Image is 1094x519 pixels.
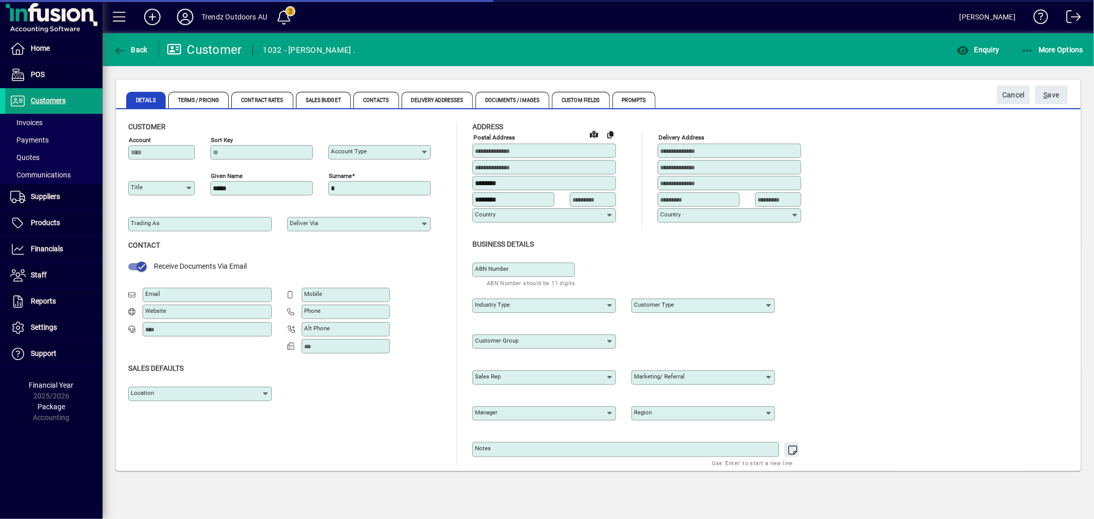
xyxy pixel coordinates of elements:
span: Customer [128,123,166,131]
span: Payments [10,136,49,144]
span: Suppliers [31,192,60,201]
mat-label: Surname [329,172,352,179]
a: Settings [5,315,103,341]
mat-label: Notes [475,445,491,452]
mat-label: Location [131,389,154,396]
span: Business details [472,240,534,248]
span: Customers [31,96,66,105]
mat-label: Customer group [475,337,519,344]
span: Invoices [10,118,43,127]
mat-label: Account [129,136,151,144]
mat-label: Sales rep [475,373,501,380]
a: Financials [5,236,103,262]
a: Communications [5,166,103,184]
span: Sales defaults [128,364,184,372]
span: Contacts [353,92,399,108]
span: Home [31,44,50,52]
mat-label: Deliver via [290,219,318,227]
span: Details [126,92,166,108]
button: Add [136,8,169,26]
a: Logout [1059,2,1081,35]
span: Sales Budget [296,92,351,108]
button: Copy to Delivery address [602,126,619,143]
mat-label: Country [475,211,495,218]
mat-label: Given name [211,172,243,179]
span: ave [1044,87,1060,104]
div: 1032 - [PERSON_NAME] . [263,42,356,58]
mat-label: Mobile [304,290,322,297]
span: Quotes [10,153,39,162]
a: Home [5,36,103,62]
span: Staff [31,271,47,279]
mat-label: Phone [304,307,321,314]
mat-label: Trading as [131,219,160,227]
button: Save [1035,86,1068,104]
span: Cancel [1002,87,1025,104]
button: Back [111,41,150,59]
span: S [1044,91,1048,99]
a: POS [5,62,103,88]
mat-label: Industry type [475,301,510,308]
mat-label: Marketing/ Referral [634,373,685,380]
mat-label: Account Type [331,148,367,155]
a: Quotes [5,149,103,166]
mat-label: Title [131,184,143,191]
span: Financials [31,245,63,253]
mat-label: Website [145,307,166,314]
a: Reports [5,289,103,314]
mat-label: Email [145,290,160,297]
span: Prompts [612,92,656,108]
a: Products [5,210,103,236]
span: Delivery Addresses [402,92,473,108]
div: [PERSON_NAME] [960,9,1016,25]
mat-hint: Use 'Enter' to start a new line [712,457,793,469]
a: Payments [5,131,103,149]
mat-label: Region [634,409,652,416]
div: Trendz Outdoors AU [202,9,267,25]
span: POS [31,70,45,78]
mat-label: ABN Number [475,265,509,272]
mat-label: Sort key [211,136,233,144]
span: Enquiry [957,46,999,54]
span: Documents / Images [475,92,549,108]
mat-label: Country [660,211,681,218]
span: More Options [1021,46,1084,54]
button: Cancel [997,86,1030,104]
a: Staff [5,263,103,288]
span: Custom Fields [552,92,609,108]
span: Package [37,403,65,411]
span: Financial Year [29,381,74,389]
span: Reports [31,297,56,305]
span: Receive Documents Via Email [154,262,247,270]
span: Communications [10,171,71,179]
app-page-header-button: Back [103,41,159,59]
a: Invoices [5,114,103,131]
a: Knowledge Base [1026,2,1048,35]
span: Back [113,46,148,54]
mat-label: Alt Phone [304,325,330,332]
mat-label: Customer type [634,301,674,308]
span: Terms / Pricing [168,92,229,108]
button: More Options [1019,41,1086,59]
mat-hint: ABN Number should be 11 digits [487,277,575,289]
a: Support [5,341,103,367]
a: View on map [586,126,602,142]
span: Contact [128,241,160,249]
span: Contract Rates [231,92,293,108]
mat-label: Manager [475,409,498,416]
span: Address [472,123,503,131]
button: Profile [169,8,202,26]
div: Customer [167,42,242,58]
span: Products [31,218,60,227]
a: Suppliers [5,184,103,210]
span: Settings [31,323,57,331]
span: Support [31,349,56,357]
button: Enquiry [954,41,1002,59]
